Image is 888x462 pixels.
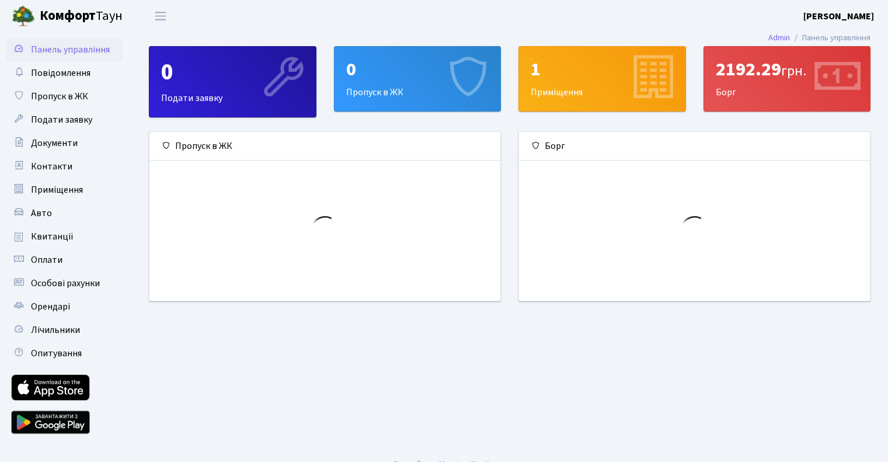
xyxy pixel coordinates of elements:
[519,132,870,161] div: Борг
[149,47,316,117] div: Подати заявку
[31,230,74,243] span: Квитанції
[31,113,92,126] span: Подати заявку
[12,5,35,28] img: logo.png
[31,277,100,290] span: Особові рахунки
[6,342,123,365] a: Опитування
[716,58,859,81] div: 2192.29
[531,58,674,81] div: 1
[6,248,123,272] a: Оплати
[31,300,70,313] span: Орендарі
[704,47,870,111] div: Борг
[31,207,52,220] span: Авто
[803,10,874,23] b: [PERSON_NAME]
[149,132,500,161] div: Пропуск в ЖК
[146,6,175,26] button: Переключити навігацію
[346,58,489,81] div: 0
[31,160,72,173] span: Контакти
[803,9,874,23] a: [PERSON_NAME]
[31,67,90,79] span: Повідомлення
[781,61,806,81] span: грн.
[31,183,83,196] span: Приміщення
[6,272,123,295] a: Особові рахунки
[6,178,123,202] a: Приміщення
[149,46,316,117] a: 0Подати заявку
[334,46,502,112] a: 0Пропуск в ЖК
[768,32,790,44] a: Admin
[6,61,123,85] a: Повідомлення
[31,253,62,266] span: Оплати
[31,137,78,150] span: Документи
[6,295,123,318] a: Орендарі
[6,318,123,342] a: Лічильники
[31,90,88,103] span: Пропуск в ЖК
[6,131,123,155] a: Документи
[31,324,80,336] span: Лічильники
[40,6,96,25] b: Комфорт
[6,85,123,108] a: Пропуск в ЖК
[790,32,870,44] li: Панель управління
[519,47,685,111] div: Приміщення
[6,225,123,248] a: Квитанції
[518,46,686,112] a: 1Приміщення
[335,47,501,111] div: Пропуск в ЖК
[31,43,110,56] span: Панель управління
[31,347,82,360] span: Опитування
[161,58,304,86] div: 0
[6,155,123,178] a: Контакти
[751,26,888,50] nav: breadcrumb
[40,6,123,26] span: Таун
[6,202,123,225] a: Авто
[6,38,123,61] a: Панель управління
[6,108,123,131] a: Подати заявку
